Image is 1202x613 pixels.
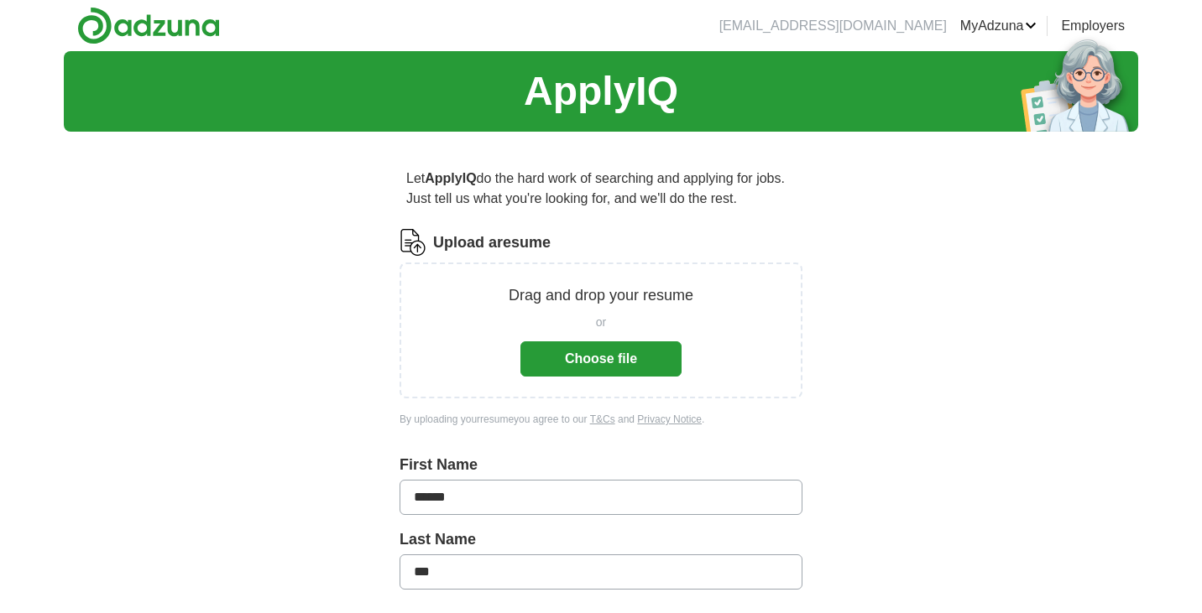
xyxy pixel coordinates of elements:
span: or [596,314,606,331]
a: Employers [1061,16,1125,36]
strong: ApplyIQ [425,171,476,185]
a: T&Cs [590,413,615,425]
img: CV Icon [400,229,426,256]
button: Choose file [520,341,682,377]
label: Upload a resume [433,231,551,254]
p: Let do the hard work of searching and applying for jobs. Just tell us what you're looking for, an... [400,162,802,216]
p: Drag and drop your resume [509,284,693,307]
a: MyAdzuna [960,16,1037,36]
h1: ApplyIQ [524,61,678,122]
li: [EMAIL_ADDRESS][DOMAIN_NAME] [719,16,947,36]
a: Privacy Notice [637,413,702,425]
img: Adzuna logo [77,7,220,44]
label: First Name [400,454,802,476]
label: Last Name [400,528,802,551]
div: By uploading your resume you agree to our and . [400,412,802,427]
